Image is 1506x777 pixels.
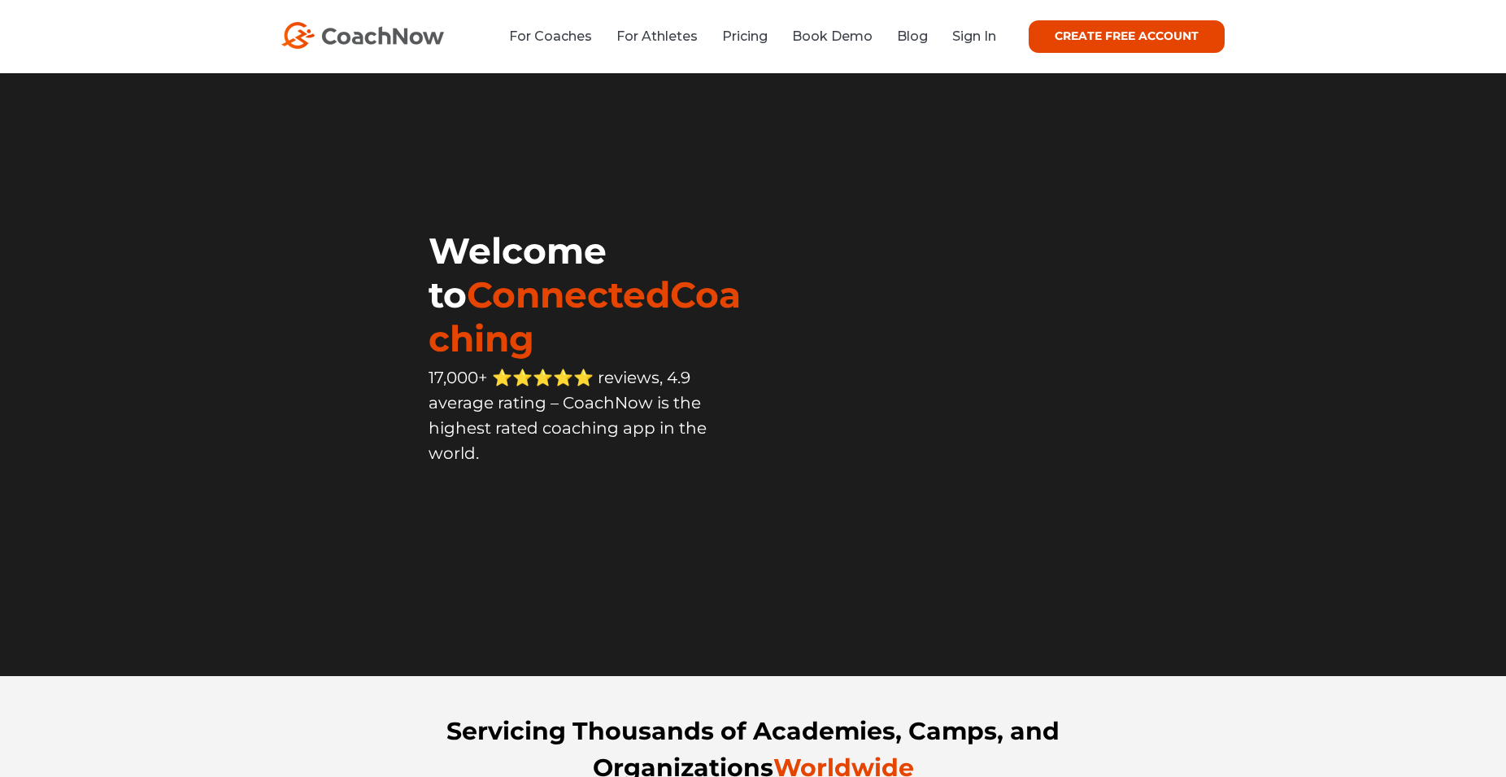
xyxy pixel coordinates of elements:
span: ConnectedCoaching [429,273,741,360]
a: CREATE FREE ACCOUNT [1029,20,1225,53]
a: Blog [897,28,928,44]
h1: Welcome to [429,229,753,360]
a: Sign In [952,28,996,44]
span: 17,000+ ⭐️⭐️⭐️⭐️⭐️ reviews, 4.9 average rating – CoachNow is the highest rated coaching app in th... [429,368,707,463]
a: Book Demo [792,28,873,44]
a: For Athletes [616,28,698,44]
iframe: Embedded CTA [429,501,753,550]
a: Pricing [722,28,768,44]
img: CoachNow Logo [281,22,444,49]
a: For Coaches [509,28,592,44]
